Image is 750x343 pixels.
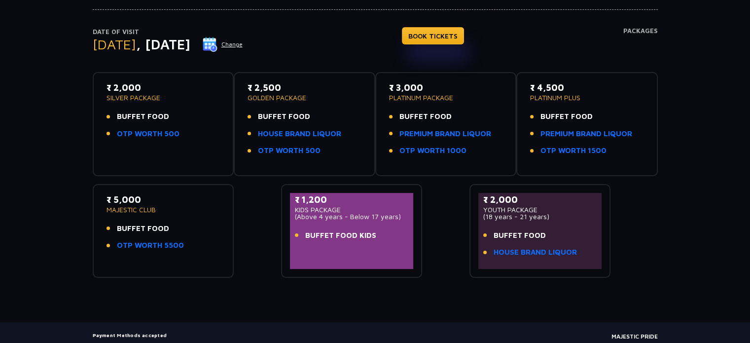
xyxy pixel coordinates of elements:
[399,145,466,156] a: OTP WORTH 1000
[258,128,341,140] a: HOUSE BRAND LIQUOR
[202,37,243,52] button: Change
[540,111,593,122] span: BUFFET FOOD
[295,193,409,206] p: ₹ 1,200
[399,128,491,140] a: PREMIUM BRAND LIQUOR
[117,240,184,251] a: OTP WORTH 5500
[295,213,409,220] p: (Above 4 years - Below 17 years)
[530,94,644,101] p: PLATINUM PLUS
[93,36,136,52] span: [DATE]
[623,27,658,63] h4: Packages
[483,193,597,206] p: ₹ 2,000
[117,223,169,234] span: BUFFET FOOD
[136,36,190,52] span: , [DATE]
[117,111,169,122] span: BUFFET FOOD
[389,81,503,94] p: ₹ 3,000
[107,206,220,213] p: MAJESTIC CLUB
[258,111,310,122] span: BUFFET FOOD
[530,81,644,94] p: ₹ 4,500
[295,206,409,213] p: KIDS PACKAGE
[305,230,376,241] span: BUFFET FOOD KIDS
[399,111,452,122] span: BUFFET FOOD
[402,27,464,44] a: BOOK TICKETS
[248,94,361,101] p: GOLDEN PACKAGE
[540,145,607,156] a: OTP WORTH 1500
[117,128,179,140] a: OTP WORTH 500
[248,81,361,94] p: ₹ 2,500
[483,206,597,213] p: YOUTH PACKAGE
[107,193,220,206] p: ₹ 5,000
[93,332,263,338] h5: Payment Methods accepted
[483,213,597,220] p: (18 years - 21 years)
[494,247,577,258] a: HOUSE BRAND LIQUOR
[389,94,503,101] p: PLATINUM PACKAGE
[107,81,220,94] p: ₹ 2,000
[107,94,220,101] p: SILVER PACKAGE
[540,128,632,140] a: PREMIUM BRAND LIQUOR
[93,27,243,37] p: Date of Visit
[258,145,321,156] a: OTP WORTH 500
[494,230,546,241] span: BUFFET FOOD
